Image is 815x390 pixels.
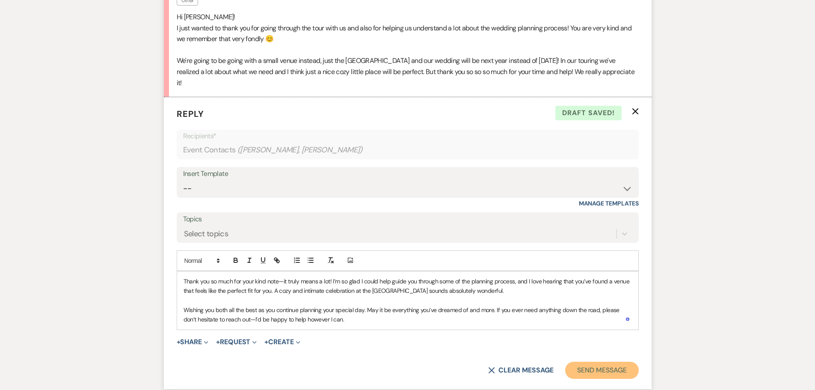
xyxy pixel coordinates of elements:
[184,305,632,325] p: Wishing you both all the best as you continue planning your special day. May it be everything you...
[183,168,632,180] div: Insert Template
[264,339,268,345] span: +
[184,228,228,239] div: Select topics
[183,131,632,142] p: Recipients*
[177,55,639,88] p: We're going to be going with a small venue instead, just the [GEOGRAPHIC_DATA] and our wedding wi...
[237,144,363,156] span: ( [PERSON_NAME], [PERSON_NAME] )
[264,339,300,345] button: Create
[216,339,257,345] button: Request
[565,362,638,379] button: Send Message
[177,339,209,345] button: Share
[183,213,632,226] label: Topics
[177,271,638,330] div: To enrich screen reader interactions, please activate Accessibility in Grammarly extension settings
[177,108,204,119] span: Reply
[177,339,181,345] span: +
[579,199,639,207] a: Manage Templates
[216,339,220,345] span: +
[177,23,639,45] p: I just wanted to thank you for going through the tour with us and also for helping us understand ...
[555,106,622,120] span: Draft saved!
[184,277,632,296] p: Thank you so much for your kind note—it truly means a lot! I’m so glad I could help guide you thr...
[488,367,553,374] button: Clear message
[183,142,632,158] div: Event Contacts
[177,12,639,23] p: Hi [PERSON_NAME]!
